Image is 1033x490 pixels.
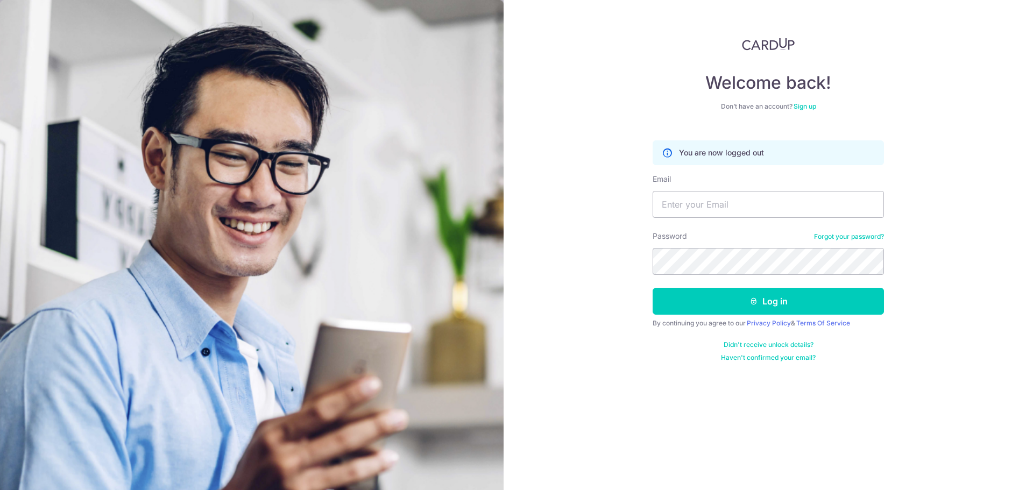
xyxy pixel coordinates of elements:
a: Didn't receive unlock details? [724,340,813,349]
label: Email [653,174,671,184]
a: Forgot your password? [814,232,884,241]
a: Privacy Policy [747,319,791,327]
p: You are now logged out [679,147,764,158]
a: Haven't confirmed your email? [721,353,816,362]
div: By continuing you agree to our & [653,319,884,328]
button: Log in [653,288,884,315]
a: Terms Of Service [796,319,850,327]
label: Password [653,231,687,242]
img: CardUp Logo [742,38,795,51]
a: Sign up [794,102,816,110]
input: Enter your Email [653,191,884,218]
h4: Welcome back! [653,72,884,94]
div: Don’t have an account? [653,102,884,111]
